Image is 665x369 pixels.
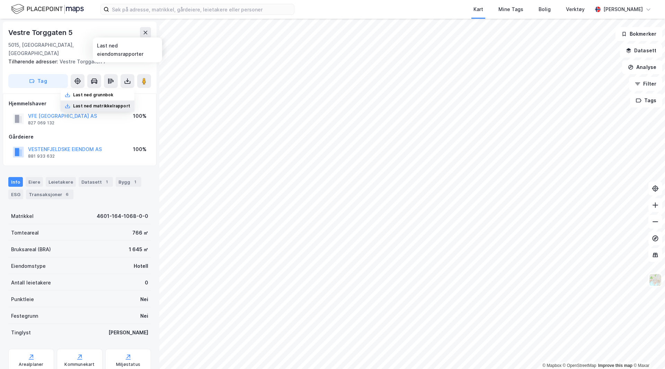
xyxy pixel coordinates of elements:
div: Eiendomstype [11,262,46,270]
img: logo.f888ab2527a4732fd821a326f86c7f29.svg [11,3,84,15]
div: Bruksareal (BRA) [11,245,51,254]
div: 5015, [GEOGRAPHIC_DATA], [GEOGRAPHIC_DATA] [8,41,112,58]
div: Nei [140,312,148,320]
div: Tinglyst [11,328,31,337]
div: Antall leietakere [11,279,51,287]
div: Bygg [116,177,141,187]
button: Tag [8,74,68,88]
div: Bolig [539,5,551,14]
div: 881 933 632 [28,153,55,159]
div: 1 [132,178,139,185]
div: 4601-164-1068-0-0 [97,212,148,220]
div: Leietakere [46,177,76,187]
div: Arealplaner [19,362,43,367]
div: Eiere [26,177,43,187]
div: Gårdeiere [9,133,151,141]
div: ESG [8,190,23,199]
div: 100% [133,112,147,120]
div: Last ned grunnbok [73,92,113,98]
div: Hjemmelshaver [9,99,151,108]
div: Transaksjoner [26,190,73,199]
div: Miljøstatus [116,362,140,367]
div: Last ned matrikkelrapport [73,103,130,109]
div: [PERSON_NAME] [108,328,148,337]
a: OpenStreetMap [563,363,596,368]
div: Matrikkel [11,212,34,220]
div: Kart [473,5,483,14]
button: Filter [629,77,662,91]
div: Vestre Torggaten 5 [8,27,74,38]
img: Z [649,273,662,287]
div: Mine Tags [498,5,523,14]
button: Datasett [620,44,662,58]
div: Vestre Torggaten 7 [8,58,145,66]
div: [PERSON_NAME] [603,5,643,14]
a: Improve this map [598,363,632,368]
div: Punktleie [11,295,34,304]
div: 0 [145,279,148,287]
div: Kommunekart [64,362,95,367]
div: 827 069 132 [28,120,54,126]
div: Nei [140,295,148,304]
button: Analyse [622,60,662,74]
a: Mapbox [542,363,561,368]
div: 100% [133,145,147,153]
button: Tags [630,94,662,107]
input: Søk på adresse, matrikkel, gårdeiere, leietakere eller personer [109,4,294,15]
button: Bokmerker [615,27,662,41]
div: Hotell [134,262,148,270]
div: Festegrunn [11,312,38,320]
span: Tilhørende adresser: [8,59,60,64]
div: 1 645 ㎡ [129,245,148,254]
iframe: Chat Widget [630,336,665,369]
div: Kontrollprogram for chat [630,336,665,369]
div: Info [8,177,23,187]
div: 766 ㎡ [132,229,148,237]
div: Datasett [79,177,113,187]
div: 6 [64,191,71,198]
div: Tomteareal [11,229,39,237]
div: 1 [103,178,110,185]
div: Verktøy [566,5,585,14]
div: Bergen, 164/1068 [112,41,151,58]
